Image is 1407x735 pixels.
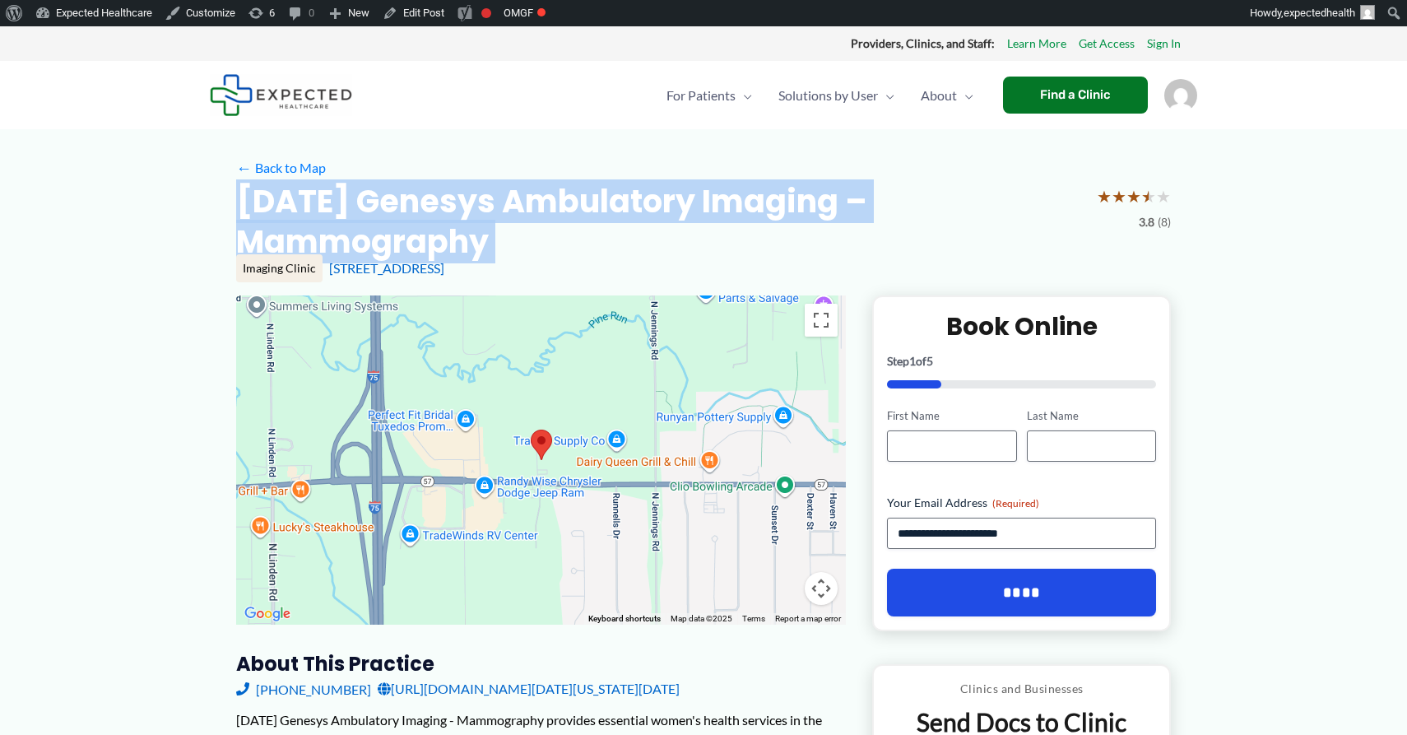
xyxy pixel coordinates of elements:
button: Keyboard shortcuts [588,613,661,625]
span: About [921,67,957,124]
button: Map camera controls [805,572,838,605]
span: 3.8 [1139,212,1154,233]
a: Sign In [1147,33,1181,54]
a: AboutMenu Toggle [908,67,987,124]
span: Map data ©2025 [671,614,732,623]
label: Last Name [1027,408,1156,424]
div: Focus keyphrase not set [481,8,491,18]
h3: About this practice [236,651,846,677]
a: Open this area in Google Maps (opens a new window) [240,603,295,625]
nav: Primary Site Navigation [653,67,987,124]
a: [URL][DOMAIN_NAME][DATE][US_STATE][DATE] [378,677,680,701]
a: Find a Clinic [1003,77,1148,114]
span: Solutions by User [778,67,878,124]
p: Step of [887,356,1156,367]
span: ★ [1112,181,1126,212]
span: expectedhealth [1284,7,1355,19]
span: Menu Toggle [957,67,973,124]
h2: Book Online [887,310,1156,342]
strong: Providers, Clinics, and Staff: [851,36,995,50]
p: Clinics and Businesses [886,678,1157,700]
a: Solutions by UserMenu Toggle [765,67,908,124]
a: [PHONE_NUMBER] [236,677,371,701]
span: For Patients [666,67,736,124]
span: Menu Toggle [878,67,894,124]
span: ★ [1097,181,1112,212]
span: Menu Toggle [736,67,752,124]
span: (8) [1158,212,1171,233]
a: ←Back to Map [236,156,326,180]
h2: [DATE] Genesys Ambulatory Imaging – Mammography [236,181,1084,263]
img: Google [240,603,295,625]
a: [STREET_ADDRESS] [329,260,444,276]
label: First Name [887,408,1016,424]
span: ← [236,160,252,175]
span: ★ [1141,181,1156,212]
label: Your Email Address [887,495,1156,511]
span: ★ [1126,181,1141,212]
a: Terms [742,614,765,623]
a: For PatientsMenu Toggle [653,67,765,124]
span: ★ [1156,181,1171,212]
a: Account icon link [1164,86,1197,101]
div: Imaging Clinic [236,254,323,282]
span: (Required) [992,497,1039,509]
span: 1 [909,354,916,368]
a: Get Access [1079,33,1135,54]
a: Learn More [1007,33,1066,54]
button: Toggle fullscreen view [805,304,838,337]
img: Expected Healthcare Logo - side, dark font, small [210,74,352,116]
span: 5 [926,354,933,368]
a: Report a map error [775,614,841,623]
